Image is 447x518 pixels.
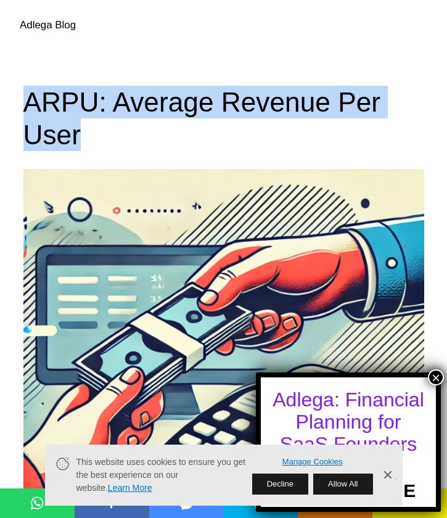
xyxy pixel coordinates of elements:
a: Dismiss Banner [378,466,396,485]
a: Learn More [108,483,152,493]
a: Manage Cookies [282,456,343,469]
button: Decline [252,474,308,495]
a: Adlega Blog [20,19,76,31]
h1: ARPU: Average Revenue Per User [23,86,424,151]
span: This website uses cookies to ensure you get the best experience on our website. [76,456,246,495]
button: Allow All [313,474,372,495]
div: Adlega: Financial Planning for SaaS Founders [272,388,425,455]
svg: Cookie Icon [55,456,70,471]
button: Close [428,369,444,385]
img: whatsapp sharing button [30,496,44,511]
